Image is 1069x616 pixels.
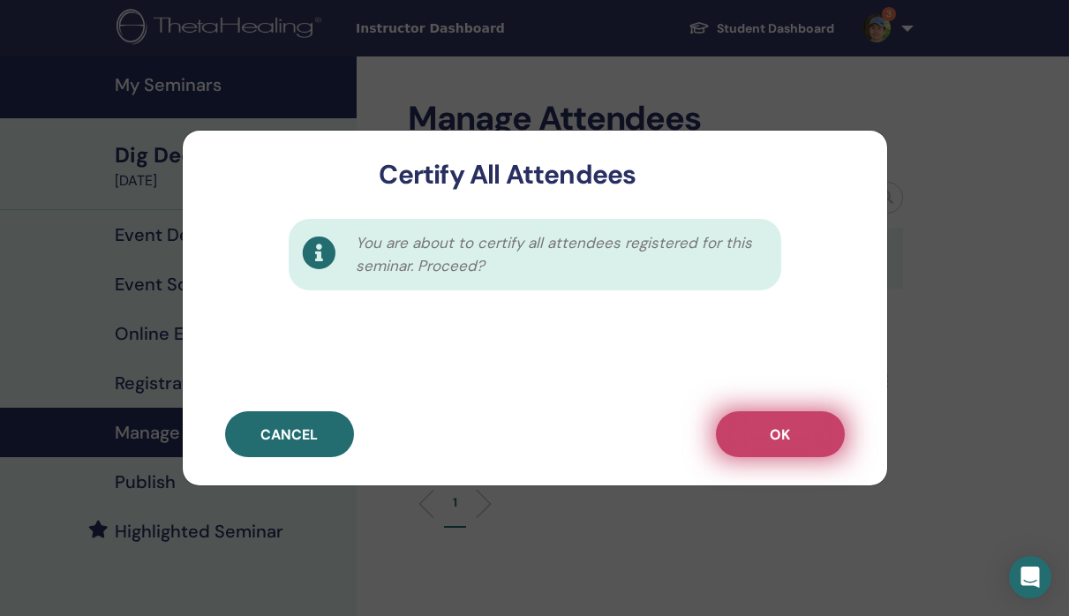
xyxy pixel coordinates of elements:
div: Open Intercom Messenger [1009,556,1051,598]
button: Cancel [225,411,354,457]
span: Cancel [260,425,318,444]
h3: Certify All Attendees [211,159,805,191]
button: OK [716,411,845,457]
span: OK [770,425,790,444]
span: You are about to certify all attendees registered for this seminar. Proceed? [356,232,762,277]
